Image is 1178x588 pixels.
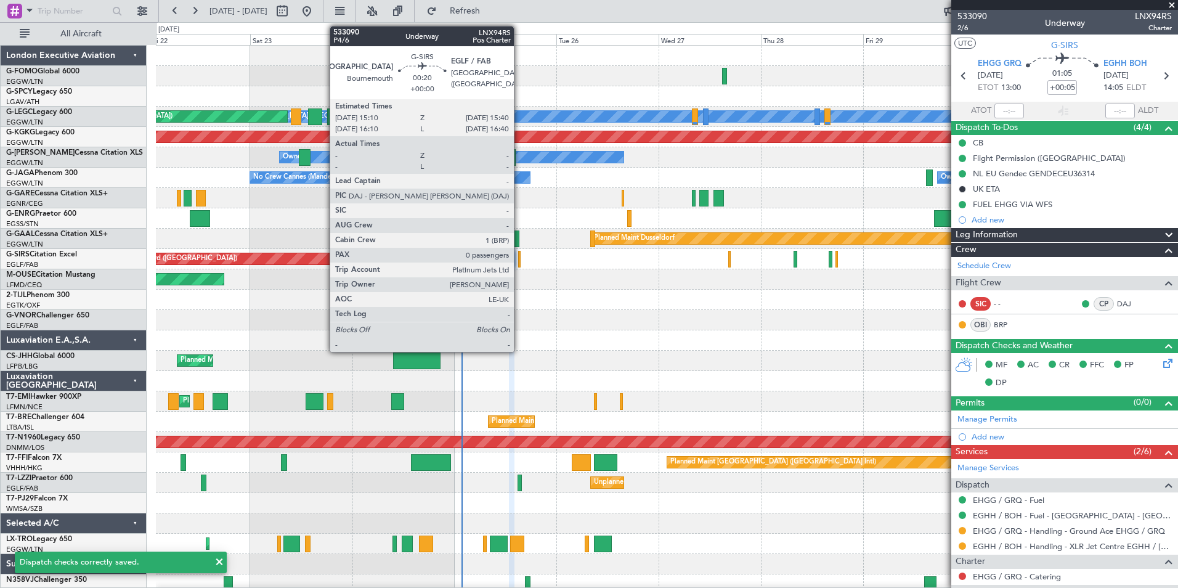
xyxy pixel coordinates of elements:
div: OBI [970,318,991,332]
div: Add new [972,214,1172,225]
span: EHGG GRQ [978,58,1022,70]
span: ATOT [971,105,991,117]
span: AC [1028,359,1039,372]
button: Refresh [421,1,495,21]
span: ELDT [1126,82,1146,94]
span: 2/6 [957,23,987,33]
a: EGGW/LTN [6,77,43,86]
span: 533090 [957,10,987,23]
a: G-JAGAPhenom 300 [6,169,78,177]
span: Charter [956,555,985,569]
span: G-GARE [6,190,35,197]
div: Planned Maint [GEOGRAPHIC_DATA] ([GEOGRAPHIC_DATA]) [181,351,375,370]
span: CS-JHH [6,353,33,360]
a: T7-FFIFalcon 7X [6,454,62,462]
a: EGHH / BOH - Fuel - [GEOGRAPHIC_DATA] - [GEOGRAPHIC_DATA] [GEOGRAPHIC_DATA] / [GEOGRAPHIC_DATA] [973,510,1172,521]
span: Leg Information [956,228,1018,242]
a: T7-EMIHawker 900XP [6,393,81,401]
a: LFPB/LBG [6,362,38,371]
a: LFMN/NCE [6,402,43,412]
a: EGGW/LTN [6,240,43,249]
a: G-FOMOGlobal 6000 [6,68,79,75]
div: Fri 29 [863,34,965,45]
span: EGHH BOH [1103,58,1147,70]
div: Unplanned Maint Oxford ([GEOGRAPHIC_DATA]) [83,250,237,268]
button: All Aircraft [14,24,134,44]
a: BRP [994,319,1022,330]
span: T7-EMI [6,393,30,401]
div: Sun 24 [352,34,455,45]
span: T7-BRE [6,414,31,421]
div: Flight Permission ([GEOGRAPHIC_DATA]) [973,153,1126,163]
span: [DATE] [1103,70,1129,82]
span: (0/0) [1134,396,1152,409]
span: G-KGKG [6,129,35,136]
div: Tue 26 [556,34,659,45]
input: --:-- [994,104,1024,118]
a: EGNR/CEG [6,199,43,208]
span: G-ENRG [6,210,35,218]
span: 13:00 [1001,82,1021,94]
a: EGGW/LTN [6,158,43,168]
span: DP [996,377,1007,390]
a: 2-TIJLPhenom 300 [6,292,70,299]
span: G-SIRS [1051,39,1078,52]
a: EHGG / GRQ - Fuel [973,495,1044,505]
div: CP [1094,297,1114,311]
div: Mon 25 [454,34,556,45]
span: FFC [1090,359,1104,372]
a: Schedule Crew [957,260,1011,272]
div: NL EU Gendec GENDECEU36314 [973,168,1095,179]
a: DNMM/LOS [6,443,44,452]
span: G-SIRS [6,251,30,258]
a: G-SPCYLegacy 650 [6,88,72,96]
div: Planned Maint Warsaw ([GEOGRAPHIC_DATA]) [492,412,640,431]
a: VHHH/HKG [6,463,43,473]
span: G-[PERSON_NAME] [6,149,75,157]
a: G-GARECessna Citation XLS+ [6,190,108,197]
div: SIC [970,297,991,311]
span: Charter [1135,23,1172,33]
a: EGLF/FAB [6,484,38,493]
span: G-SPCY [6,88,33,96]
a: T7-LZZIPraetor 600 [6,475,73,482]
span: G-LEGC [6,108,33,116]
div: Planned Maint Chester [183,392,254,410]
div: Add new [972,431,1172,442]
div: Wed 27 [659,34,761,45]
span: G-GAAL [6,231,35,238]
span: G-FOMO [6,68,38,75]
span: 2-TIJL [6,292,26,299]
div: Owner Ibiza [941,168,978,187]
a: WMSA/SZB [6,504,43,513]
a: EHGG / GRQ - Handling - Ground Ace EHGG / GRQ [973,526,1165,536]
span: T7-FFI [6,454,28,462]
span: G-JAGA [6,169,35,177]
div: - - [994,298,1022,309]
span: Flight Crew [956,276,1001,290]
a: G-VNORChallenger 650 [6,312,89,319]
a: LX-TROLegacy 650 [6,536,72,543]
a: EGLF/FAB [6,260,38,269]
span: ALDT [1138,105,1158,117]
div: CB [973,137,983,148]
div: [DATE] [158,25,179,35]
div: Underway [1045,17,1085,30]
span: All Aircraft [32,30,130,38]
div: FUEL EHGG VIA WFS [973,199,1052,210]
span: Refresh [439,7,491,15]
div: Owner [283,148,304,166]
span: Crew [956,243,977,257]
div: Planned Maint [GEOGRAPHIC_DATA] ([GEOGRAPHIC_DATA] Intl) [670,453,876,472]
span: Dispatch Checks and Weather [956,339,1073,353]
a: G-ENRGPraetor 600 [6,210,76,218]
span: G-VNOR [6,312,36,319]
button: UTC [954,38,976,49]
a: EGLF/FAB [6,321,38,330]
input: Trip Number [38,2,108,20]
a: G-[PERSON_NAME]Cessna Citation XLS [6,149,143,157]
span: M-OUSE [6,271,36,279]
span: T7-N1960 [6,434,41,441]
span: Permits [956,396,985,410]
span: (4/4) [1134,121,1152,134]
